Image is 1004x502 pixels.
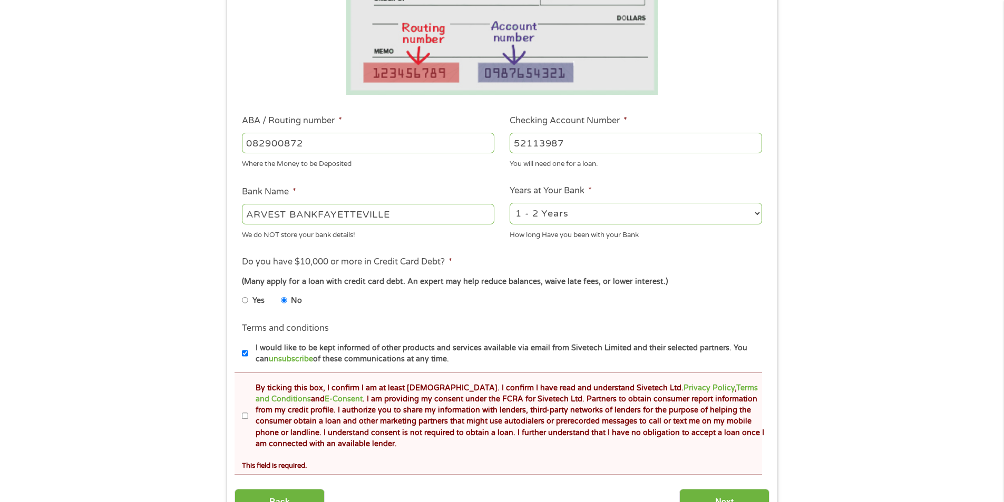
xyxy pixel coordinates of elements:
[269,355,313,363] a: unsubscribe
[242,186,296,198] label: Bank Name
[242,457,762,471] div: This field is required.
[242,323,329,334] label: Terms and conditions
[325,395,363,403] a: E-Consent
[510,155,762,169] div: You will need one for a loan.
[242,226,494,240] div: We do NOT store your bank details!
[242,133,494,153] input: 263177916
[684,383,735,392] a: Privacy Policy
[242,115,342,126] label: ABA / Routing number
[510,226,762,240] div: How long Have you been with your Bank
[510,133,762,153] input: 345634636
[510,115,627,126] label: Checking Account Number
[248,342,765,365] label: I would like to be kept informed of other products and services available via email from Sivetech...
[242,155,494,169] div: Where the Money to be Deposited
[242,276,762,288] div: (Many apply for a loan with credit card debt. An expert may help reduce balances, waive late fees...
[252,295,265,307] label: Yes
[256,383,758,403] a: Terms and Conditions
[291,295,302,307] label: No
[510,185,592,196] label: Years at Your Bank
[248,382,765,450] label: By ticking this box, I confirm I am at least [DEMOGRAPHIC_DATA]. I confirm I have read and unders...
[242,257,452,268] label: Do you have $10,000 or more in Credit Card Debt?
